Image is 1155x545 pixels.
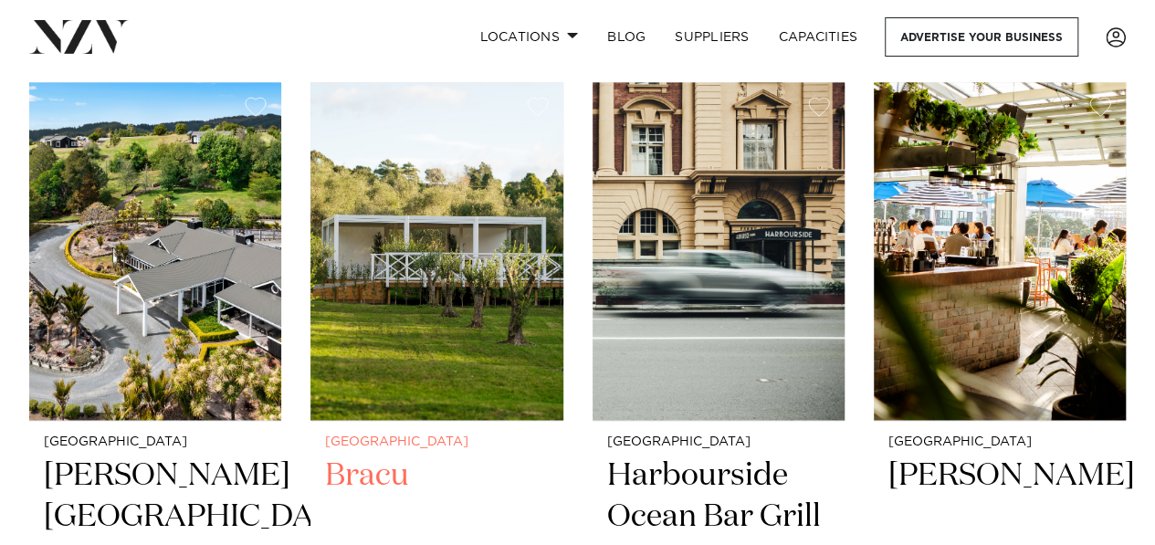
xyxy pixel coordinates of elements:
[593,82,845,421] img: Exterior of Auckland Ferry Terminal
[885,17,1078,57] a: Advertise your business
[764,17,873,57] a: Capacities
[44,435,267,449] small: [GEOGRAPHIC_DATA]
[325,435,548,449] small: [GEOGRAPHIC_DATA]
[888,435,1111,449] small: [GEOGRAPHIC_DATA]
[660,17,763,57] a: SUPPLIERS
[607,435,830,449] small: [GEOGRAPHIC_DATA]
[465,17,593,57] a: Locations
[593,17,660,57] a: BLOG
[29,20,129,53] img: nzv-logo.png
